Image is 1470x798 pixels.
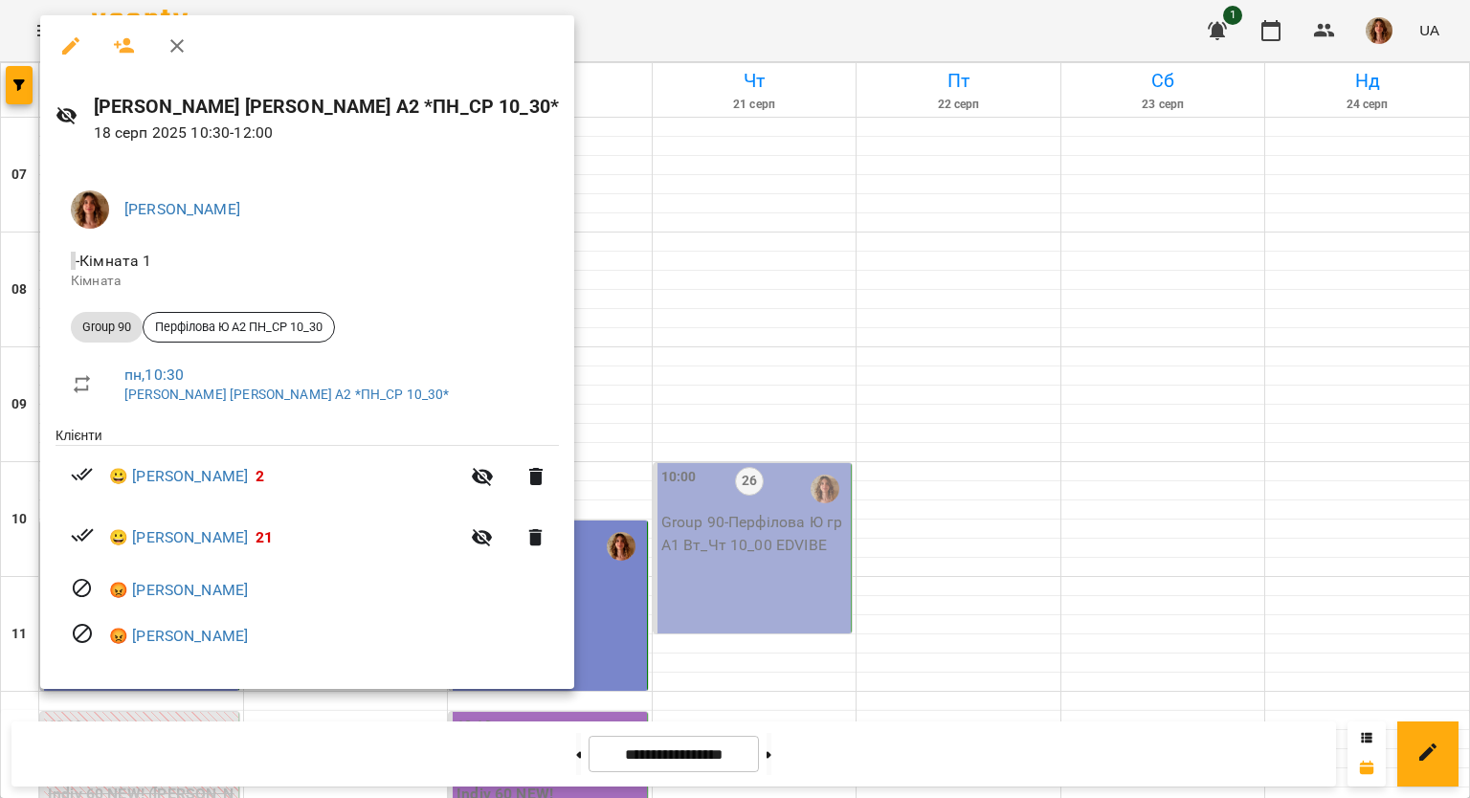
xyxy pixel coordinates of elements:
a: [PERSON_NAME] [124,200,240,218]
h6: [PERSON_NAME] [PERSON_NAME] А2 *ПН_СР 10_30* [94,92,559,122]
span: Перфілова Ю А2 ПН_СР 10_30 [144,319,334,336]
svg: Візит скасовано [71,577,94,600]
a: пн , 10:30 [124,366,184,384]
a: 😡 [PERSON_NAME] [109,579,248,602]
a: [PERSON_NAME] [PERSON_NAME] А2 *ПН_СР 10_30* [124,387,449,402]
svg: Візит скасовано [71,622,94,645]
span: Group 90 [71,319,143,336]
span: 21 [256,528,273,546]
p: 18 серп 2025 10:30 - 12:00 [94,122,559,144]
svg: Візит сплачено [71,523,94,546]
span: 2 [256,467,264,485]
p: Кімната [71,272,544,291]
a: 😀 [PERSON_NAME] [109,526,248,549]
svg: Візит сплачено [71,463,94,486]
img: d73ace202ee2ff29bce2c456c7fd2171.png [71,190,109,229]
ul: Клієнти [56,426,559,666]
a: 😀 [PERSON_NAME] [109,465,248,488]
span: - Кімната 1 [71,252,156,270]
div: Перфілова Ю А2 ПН_СР 10_30 [143,312,335,343]
a: 😡 [PERSON_NAME] [109,625,248,648]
